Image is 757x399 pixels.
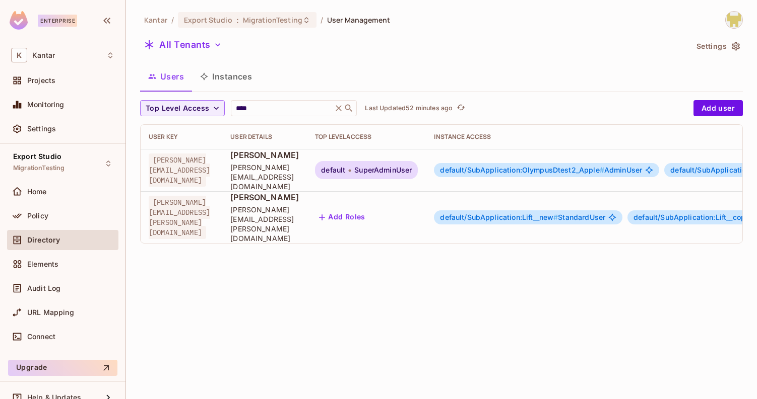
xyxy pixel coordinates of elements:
button: Users [140,64,192,89]
span: URL Mapping [27,308,74,316]
p: Last Updated 52 minutes ago [365,104,453,112]
div: User Key [149,133,214,141]
span: StandardUser [440,213,605,221]
span: K [11,48,27,62]
span: MigrationTesting [243,15,302,25]
span: Directory [27,236,60,244]
div: User Details [230,133,299,141]
span: default [321,166,345,174]
span: AdminUser [440,166,642,174]
span: MigrationTesting [13,164,65,172]
button: Upgrade [8,360,117,376]
span: [PERSON_NAME][EMAIL_ADDRESS][DOMAIN_NAME] [149,153,210,187]
span: : [236,16,239,24]
span: Settings [27,125,56,133]
span: [PERSON_NAME] [230,149,299,161]
span: Audit Log [27,284,60,292]
button: Settings [692,38,743,54]
span: Policy [27,212,48,220]
button: Top Level Access [140,100,225,116]
button: Add user [693,100,743,116]
span: Workspace: Kantar [32,51,55,59]
span: [PERSON_NAME] [230,192,299,203]
span: Home [27,188,47,196]
span: Connect [27,333,55,341]
span: Monitoring [27,101,65,109]
span: Projects [27,76,55,85]
span: Export Studio [13,152,61,161]
li: / [171,15,174,25]
img: Girishankar.VP@kantar.com [726,12,742,28]
span: # [553,213,558,221]
li: / [321,15,323,25]
span: SuperAdminUser [354,166,412,174]
span: [PERSON_NAME][EMAIL_ADDRESS][PERSON_NAME][DOMAIN_NAME] [149,196,210,239]
span: Top Level Access [146,102,209,115]
button: All Tenants [140,37,226,53]
span: Click to refresh data [453,102,467,114]
button: Instances [192,64,260,89]
span: User Management [327,15,390,25]
span: default/SubApplication:Lift__new [440,213,558,221]
button: Add Roles [315,209,369,225]
span: [PERSON_NAME][EMAIL_ADDRESS][PERSON_NAME][DOMAIN_NAME] [230,205,299,243]
span: Elements [27,260,58,268]
span: Export Studio [184,15,232,25]
span: [PERSON_NAME][EMAIL_ADDRESS][DOMAIN_NAME] [230,163,299,191]
span: the active workspace [144,15,167,25]
span: default/SubApplication:OlympusDtest2_Apple [440,166,604,174]
button: refresh [455,102,467,114]
div: Enterprise [38,15,77,27]
img: SReyMgAAAABJRU5ErkJggg== [10,11,28,30]
span: # [600,166,604,174]
span: refresh [457,103,465,113]
div: Top Level Access [315,133,418,141]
